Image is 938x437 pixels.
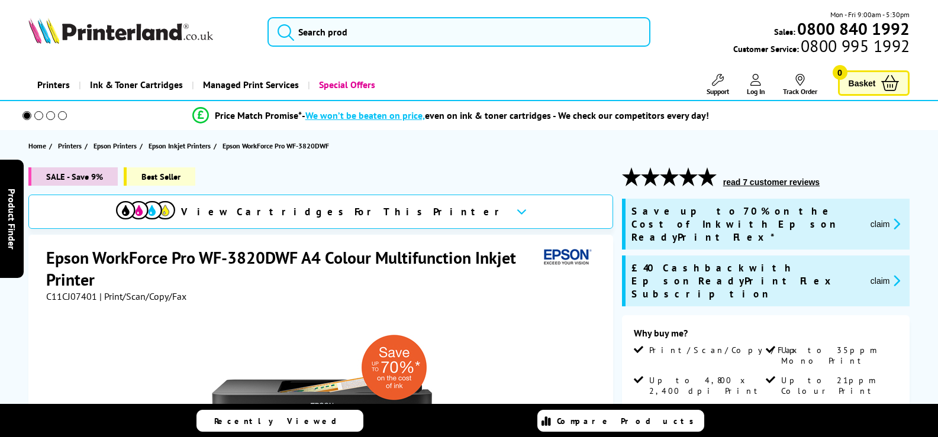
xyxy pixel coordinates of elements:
[302,109,709,121] div: - even on ink & toner cartridges - We check our competitors every day!
[867,217,904,231] button: promo-description
[707,74,729,96] a: Support
[267,17,650,47] input: Search prod
[733,40,910,54] span: Customer Service:
[58,140,82,152] span: Printers
[116,201,175,219] img: View Cartridges
[28,18,253,46] a: Printerland Logo
[720,177,823,187] button: read 7 customer reviews
[223,140,332,152] a: Epson WorkForce Pro WF-3820DWF
[781,375,895,396] span: Up to 21ppm Colour Print
[747,87,765,96] span: Log In
[181,205,507,218] span: View Cartridges For This Printer
[196,410,363,432] a: Recently Viewed
[192,70,308,100] a: Managed Print Services
[649,345,801,355] span: Print/Scan/Copy/Fax
[28,140,46,152] span: Home
[781,345,895,366] span: Up to 35ppm Mono Print
[124,167,195,186] span: Best Seller
[28,140,49,152] a: Home
[223,140,329,152] span: Epson WorkForce Pro WF-3820DWF
[58,140,85,152] a: Printers
[94,140,137,152] span: Epson Printers
[747,74,765,96] a: Log In
[634,327,898,345] div: Why buy me?
[214,416,349,426] span: Recently Viewed
[537,410,704,432] a: Compare Products
[707,87,729,96] span: Support
[79,70,192,100] a: Ink & Toner Cartridges
[28,70,79,100] a: Printers
[649,375,763,396] span: Up to 4,800 x 2,400 dpi Print
[46,247,539,290] h1: Epson WorkForce Pro WF-3820DWF A4 Colour Multifunction Inkjet Printer
[99,290,186,302] span: | Print/Scan/Copy/Fax
[94,140,140,152] a: Epson Printers
[308,70,384,100] a: Special Offers
[795,23,910,34] a: 0800 840 1992
[46,290,97,302] span: C11CJ07401
[631,261,861,300] span: £40 Cashback with Epson ReadyPrint Flex Subscription
[6,105,895,126] li: modal_Promise
[783,74,817,96] a: Track Order
[28,18,213,44] img: Printerland Logo
[6,188,18,249] span: Product Finder
[149,140,214,152] a: Epson Inkjet Printers
[539,247,594,268] img: Epson
[90,70,183,100] span: Ink & Toner Cartridges
[867,274,904,287] button: promo-description
[799,40,910,51] span: 0800 995 1992
[149,140,211,152] span: Epson Inkjet Printers
[830,9,910,20] span: Mon - Fri 9:00am - 5:30pm
[631,205,861,244] span: Save up to 70% on the Cost of Ink with Epson ReadyPrint Flex*
[557,416,700,426] span: Compare Products
[833,65,847,80] span: 0
[28,167,118,186] span: SALE - Save 9%
[838,70,910,96] a: Basket 0
[215,109,302,121] span: Price Match Promise*
[797,18,910,40] b: 0800 840 1992
[305,109,425,121] span: We won’t be beaten on price,
[774,26,795,37] span: Sales:
[849,75,876,91] span: Basket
